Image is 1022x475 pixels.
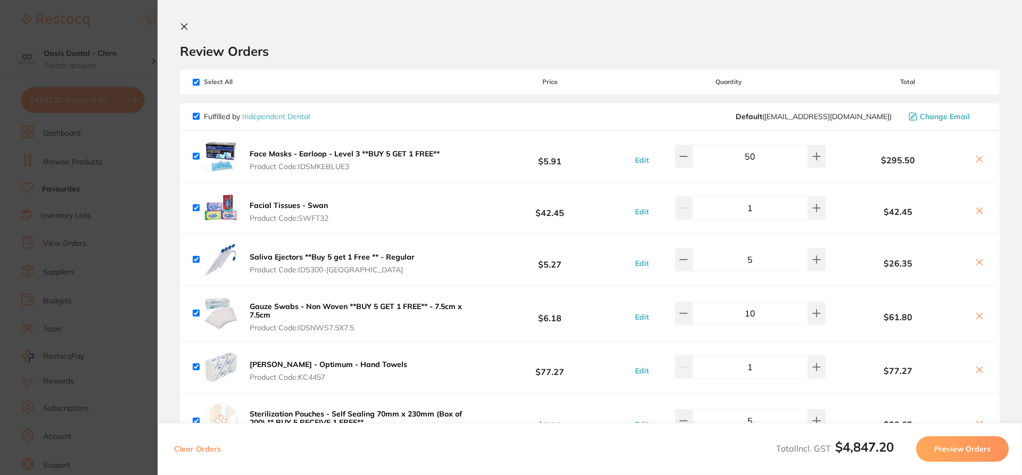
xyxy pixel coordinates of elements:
button: Preview Orders [916,436,1009,462]
button: Face Masks - Earloop - Level 3 **BUY 5 GET 1 FREE** Product Code:IDSMKEBLUE3 [246,149,443,171]
button: Edit [632,366,652,376]
b: $7.73 [471,411,629,431]
b: Face Masks - Earloop - Level 3 **BUY 5 GET 1 FREE** [250,149,440,159]
h2: Review Orders [180,43,1000,59]
span: Product Code: IDSMKEBLUE3 [250,162,440,171]
b: Facial Tissues - Swan [250,201,328,210]
a: Independent Dental [242,112,310,121]
button: Edit [632,420,652,429]
b: Default [736,112,762,121]
b: $6.18 [471,303,629,323]
span: Select All [193,78,299,86]
button: Change Email [905,112,987,121]
button: Edit [632,312,652,322]
span: Product Code: KC4457 [250,373,407,381]
img: empty.jpg [204,404,238,438]
p: Fulfilled by [204,112,310,121]
b: $38.65 [828,420,968,429]
span: Price [471,78,629,86]
span: Product Code: IDS300-[GEOGRAPHIC_DATA] [250,265,415,274]
b: $77.27 [471,357,629,377]
b: $295.50 [828,155,968,165]
b: $5.27 [471,249,629,269]
img: cTRoaGF6aw [204,191,238,225]
b: $42.45 [471,198,629,218]
button: Gauze Swabs - Non Woven **BUY 5 GET 1 FREE** - 7.5cm x 7.5cm Product Code:IDSNWS7.5X7.5 [246,302,471,332]
span: Product Code: SWFT32 [250,214,328,222]
b: [PERSON_NAME] - Optimum - Hand Towels [250,360,407,369]
button: Edit [632,259,652,268]
button: Clear Orders [171,436,224,462]
b: Saliva Ejectors **Buy 5 get 1 Free ** - Regular [250,252,415,262]
img: eWdpYTJqYg [204,296,238,330]
img: OTFvdmtscQ [204,139,238,173]
span: Total Incl. GST [776,443,894,454]
button: Edit [632,207,652,216]
b: $26.35 [828,259,968,268]
span: Product Code: IDSNWS7.5X7.5 [250,323,467,332]
b: $61.80 [828,312,968,322]
b: $42.45 [828,207,968,216]
img: NmRtenM0Yw [204,243,238,277]
button: Sterilization Pouches - Self Sealing 70mm x 230mm (Box of 200) ** BUY 5 RECEIVE 1 FREE** Product ... [246,409,471,440]
b: $5.91 [471,146,629,166]
span: orders@independentdental.com.au [736,112,892,121]
img: a3c1b3VxcQ [204,350,238,384]
button: [PERSON_NAME] - Optimum - Hand Towels Product Code:KC4457 [246,360,410,382]
span: Quantity [630,78,828,86]
b: $4,847.20 [835,439,894,455]
span: Change Email [920,112,970,121]
button: Edit [632,155,652,165]
b: Gauze Swabs - Non Woven **BUY 5 GET 1 FREE** - 7.5cm x 7.5cm [250,302,462,320]
span: Total [828,78,987,86]
b: $77.27 [828,366,968,376]
button: Facial Tissues - Swan Product Code:SWFT32 [246,201,332,223]
button: Saliva Ejectors **Buy 5 get 1 Free ** - Regular Product Code:IDS300-[GEOGRAPHIC_DATA] [246,252,418,274]
b: Sterilization Pouches - Self Sealing 70mm x 230mm (Box of 200) ** BUY 5 RECEIVE 1 FREE** [250,409,462,427]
